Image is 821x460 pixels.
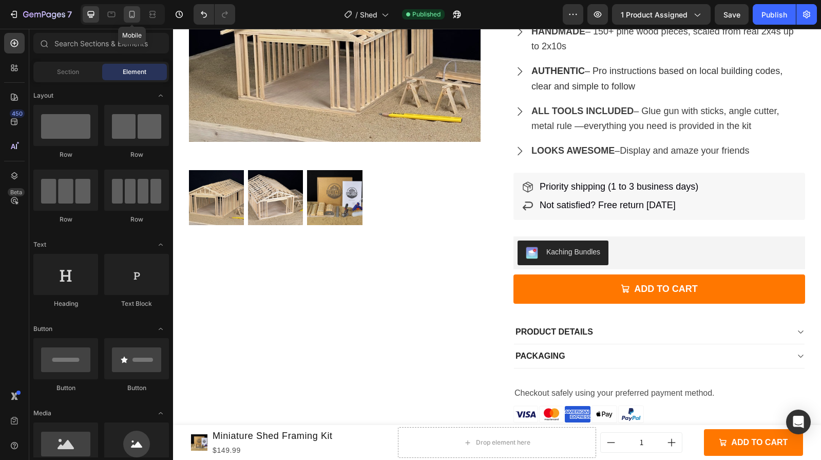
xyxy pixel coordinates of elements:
[418,373,444,398] img: Alt Image
[104,299,169,308] div: Text Block
[67,8,72,21] p: 7
[152,236,169,253] span: Toggle open
[358,37,412,47] strong: AUTHENTIC
[488,404,509,424] button: increment
[33,240,46,249] span: Text
[723,10,740,19] span: Save
[366,373,391,398] img: Alt Image
[447,117,576,127] span: Display and amaze your friends
[360,9,377,20] span: Shed
[152,321,169,337] span: Toggle open
[531,400,630,428] button: ADD TO CART
[367,171,503,181] span: Not satisfied? Free return [DATE]
[353,218,365,230] img: KachingBundles.png
[10,109,25,118] div: 450
[558,407,615,421] div: ADD TO CART
[33,215,98,224] div: Row
[33,33,169,53] input: Search Sections & Elements
[8,188,25,196] div: Beta
[173,29,821,460] iframe: Design area
[621,9,688,20] span: 1 product assigned
[33,299,98,308] div: Heading
[194,4,235,25] div: Undo/Redo
[341,357,631,372] p: Checkout safely using your preferred payment method.
[412,10,441,19] span: Published
[123,67,146,77] span: Element
[104,215,169,224] div: Row
[33,91,53,100] span: Layout
[4,4,77,25] button: 7
[358,37,609,63] span: – Pro instructions based on local building codes, clear and simple to follow
[358,117,442,127] strong: LOOKS AWESOME
[342,299,420,307] span: PRODUCT DETAILS
[355,9,358,20] span: /
[358,77,606,103] span: – Glue gun with sticks, angle cutter, metal rule —everything you need is provided in the kit
[33,383,98,393] div: Button
[367,153,525,163] span: Priority shipping (1 to 3 business days)
[342,323,392,332] span: PACKAGING
[445,373,471,398] img: Alt Image
[753,4,796,25] button: Publish
[761,9,787,20] div: Publish
[358,77,461,87] strong: ALL TOOLS INCLUDED
[373,218,427,229] div: Kaching Bundles
[612,4,711,25] button: 1 product assigned
[428,404,448,424] button: decrement
[345,212,435,236] button: Kaching Bundles
[303,410,357,418] div: Drop element here
[340,246,632,275] button: ADD TO CART
[786,410,811,434] div: Open Intercom Messenger
[340,373,365,398] img: Alt Image
[442,117,447,127] span: –
[33,324,52,334] span: Button
[57,67,79,77] span: Section
[33,150,98,159] div: Row
[448,404,488,424] input: quantity
[104,150,169,159] div: Row
[152,405,169,421] span: Toggle open
[33,409,51,418] span: Media
[104,383,169,393] div: Button
[392,373,417,398] img: Alt Image
[461,253,525,267] div: ADD TO CART
[152,87,169,104] span: Toggle open
[715,4,749,25] button: Save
